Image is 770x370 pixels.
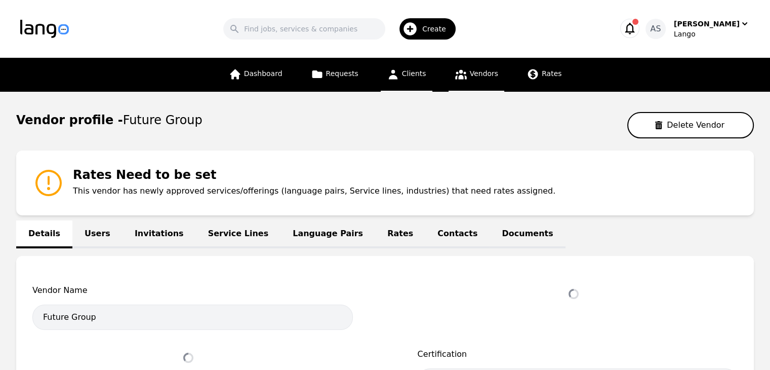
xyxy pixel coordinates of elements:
[627,112,754,138] button: Delete Vendor
[381,58,432,92] a: Clients
[402,69,426,78] span: Clients
[20,20,69,38] img: Logo
[470,69,498,78] span: Vendors
[449,58,504,92] a: Vendors
[196,220,281,248] a: Service Lines
[305,58,364,92] a: Requests
[674,19,740,29] div: [PERSON_NAME]
[32,284,353,297] span: Vendor Name
[73,185,555,197] p: This vendor has newly approved services/offerings (language pairs, Service lines, industries) tha...
[674,29,750,39] div: Lango
[385,14,462,44] button: Create
[123,113,202,127] span: Future Group
[645,19,750,39] button: AS[PERSON_NAME]Lango
[542,69,561,78] span: Rates
[73,167,555,183] h4: Rates Need to be set
[72,220,123,248] a: Users
[244,69,282,78] span: Dashboard
[422,24,453,34] span: Create
[418,348,738,360] label: Certification
[32,305,353,330] input: Vendor name
[223,58,289,92] a: Dashboard
[123,220,196,248] a: Invitations
[16,113,202,127] h1: Vendor profile -
[375,220,425,248] a: Rates
[425,220,490,248] a: Contacts
[223,18,385,40] input: Find jobs, services & companies
[326,69,358,78] span: Requests
[490,220,565,248] a: Documents
[520,58,568,92] a: Rates
[280,220,375,248] a: Language Pairs
[650,23,661,35] span: AS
